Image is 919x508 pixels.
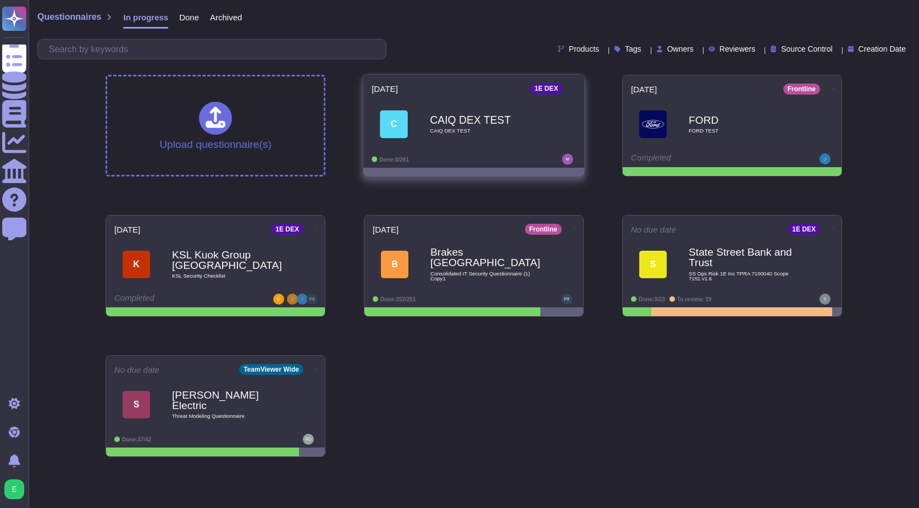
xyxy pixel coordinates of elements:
div: K [123,251,150,278]
span: KSL Security Checklist [172,273,282,279]
img: user [820,294,831,305]
span: No due date [631,225,676,234]
b: KSL Kuok Group [GEOGRAPHIC_DATA] [172,250,282,270]
button: user [2,477,32,501]
span: Done: 37/42 [122,437,151,443]
div: Completed [114,294,249,305]
span: Owners [667,45,694,53]
span: [DATE] [373,225,398,234]
span: In progress [123,13,168,21]
span: [DATE] [631,85,657,93]
span: To review: 19 [677,296,712,302]
span: Reviewers [719,45,755,53]
span: Questionnaires [37,13,101,21]
div: S [639,251,667,278]
span: Done: 0/261 [379,156,409,162]
div: Upload questionnaire(s) [159,102,272,150]
span: Done: 202/251 [380,296,416,302]
div: B [381,251,408,278]
div: TeamViewer Wide [239,364,303,375]
b: [PERSON_NAME] Electric [172,390,282,411]
span: Source Control [781,45,832,53]
div: 1E DEX [530,83,562,94]
div: Frontline [783,84,820,95]
b: FORD [689,115,799,125]
span: [DATE] [114,225,140,234]
span: Consolidated IT Security Questionnaire (1) Copy1 [430,271,540,281]
span: Tags [625,45,641,53]
b: State Street Bank and Trust [689,247,799,268]
span: Creation Date [859,45,906,53]
span: FORD TEST [689,128,799,134]
input: Search by keywords [43,40,386,59]
div: C [380,110,408,138]
div: S [123,391,150,418]
span: Products [569,45,599,53]
span: CAIQ DEX TEST [430,128,541,134]
img: user [297,294,308,305]
span: Archived [210,13,242,21]
span: Done [179,13,199,21]
span: SS Ops Risk 1E Inc TPRA 7100040 Scope 7151 v1.6 [689,271,799,281]
img: Logo [639,111,667,138]
img: user [273,294,284,305]
div: 1E DEX [788,224,820,235]
div: Completed [631,153,766,164]
img: user [287,294,298,305]
span: Done: 3/23 [639,296,665,302]
img: user [562,154,573,165]
div: Frontline [525,224,562,235]
img: user [820,153,831,164]
b: CAIQ DEX TEST [430,114,541,125]
img: user [4,479,24,499]
img: user [307,294,318,305]
span: Threat Modeling Questionnaire [172,413,282,419]
img: user [303,434,314,445]
span: [DATE] [372,85,398,93]
b: Brakes [GEOGRAPHIC_DATA] [430,247,540,268]
span: No due date [114,366,159,374]
img: user [561,294,572,305]
div: 1E DEX [271,224,303,235]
